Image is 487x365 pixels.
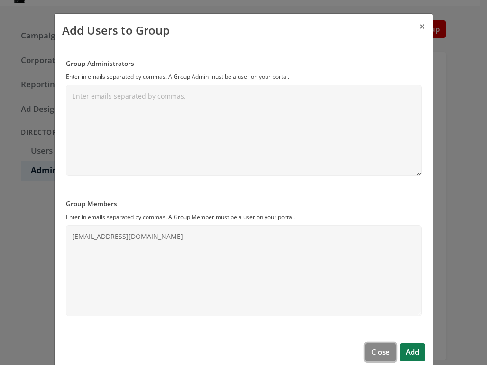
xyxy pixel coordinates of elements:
button: Add [400,343,425,361]
div: Add Users to Group [62,21,170,39]
label: Group Members [66,199,422,209]
p: Enter in emails separated by commas. A Group Member must be a user on your portal. [66,213,422,222]
span: × [419,19,425,34]
button: Close [412,14,433,40]
p: Enter in emails separated by commas. A Group Admin must be a user on your portal. [66,73,422,82]
button: Close [365,343,396,361]
textarea: [EMAIL_ADDRESS][DOMAIN_NAME] [66,225,422,316]
label: Group Administrators [66,58,422,68]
